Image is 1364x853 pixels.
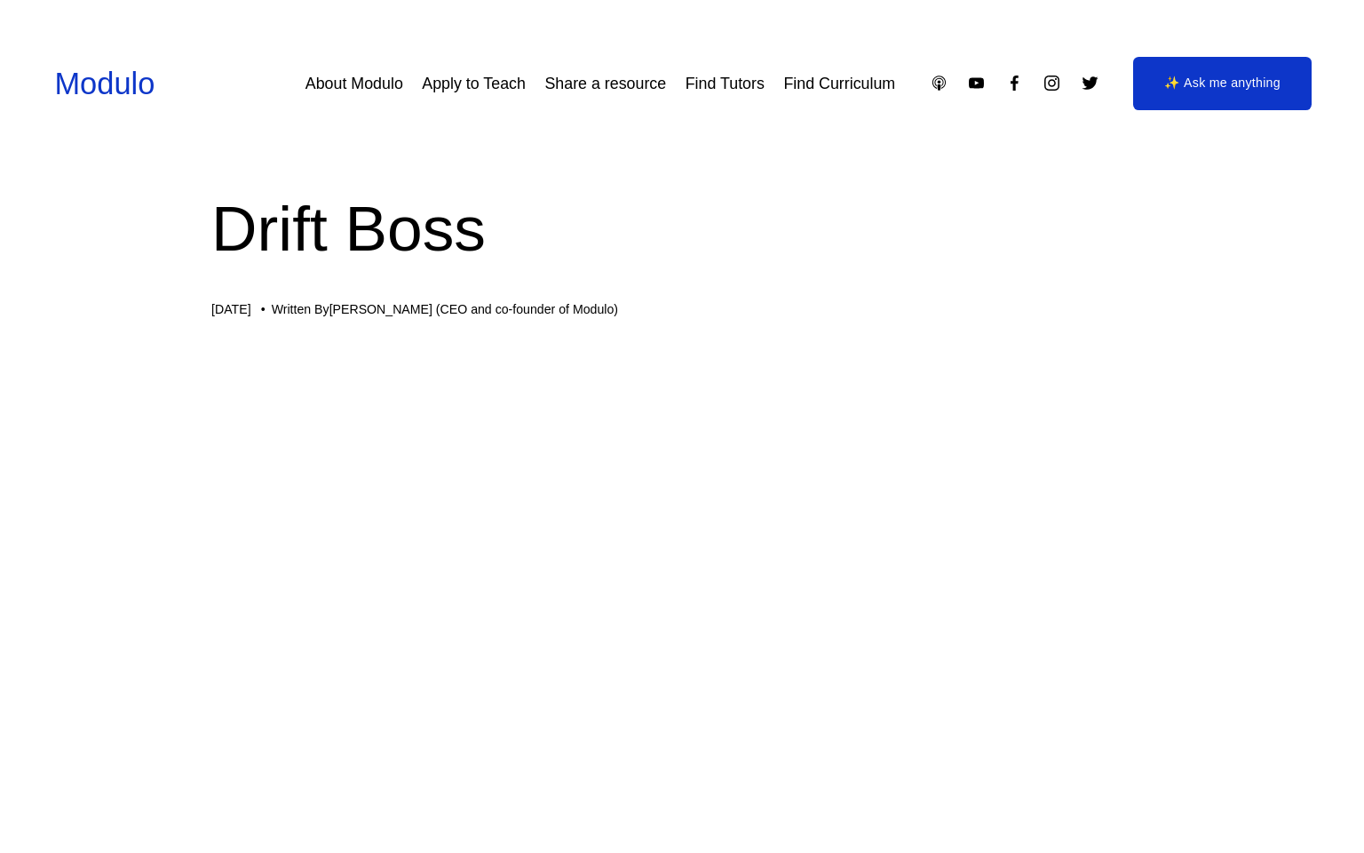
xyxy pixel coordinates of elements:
a: Find Tutors [686,68,765,100]
h1: Drift Boss [211,185,1153,274]
a: Share a resource [544,68,666,100]
a: YouTube [967,74,986,92]
a: Find Curriculum [783,68,895,100]
a: [PERSON_NAME] (CEO and co-founder of Modulo) [329,302,618,316]
a: Apply to Teach [422,68,526,100]
span: [DATE] [211,302,251,316]
a: Facebook [1005,74,1024,92]
a: ✨ Ask me anything [1133,57,1312,109]
a: Instagram [1043,74,1061,92]
a: Apple Podcasts [930,74,948,92]
div: Written By [272,302,618,317]
a: Modulo [54,67,155,100]
a: Twitter [1081,74,1099,92]
a: About Modulo [305,68,403,100]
